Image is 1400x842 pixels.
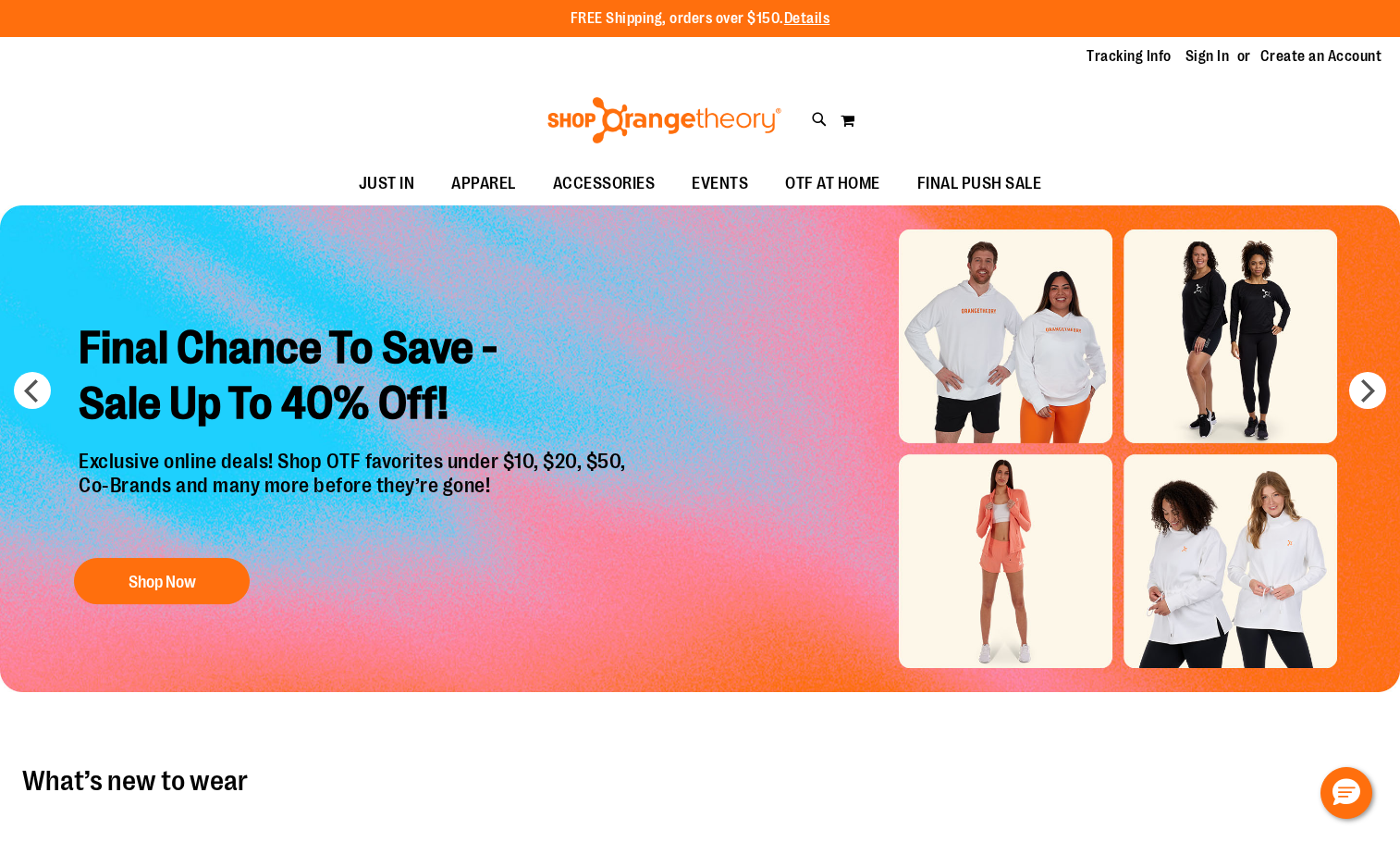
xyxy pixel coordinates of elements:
span: OTF AT HOME [785,163,880,204]
a: OTF AT HOME [767,163,899,205]
a: JUST IN [340,163,434,205]
span: APPAREL [451,163,516,204]
button: prev [14,372,51,409]
a: Final Chance To Save -Sale Up To 40% Off! Exclusive online deals! Shop OTF favorites under $10, $... [65,306,645,614]
a: Create an Account [1260,46,1382,67]
span: EVENTS [692,163,748,204]
a: Details [784,10,830,27]
button: Hello, have a question? Let’s chat. [1320,767,1372,819]
a: FINAL PUSH SALE [899,163,1061,205]
button: next [1349,372,1386,409]
span: JUST IN [359,163,415,204]
a: Tracking Info [1087,46,1172,67]
img: Shop Orangetheory [545,97,784,143]
p: FREE Shipping, orders over $150. [571,8,830,30]
h2: What’s new to wear [22,766,1378,796]
h2: Final Chance To Save - Sale Up To 40% Off! [65,306,645,450]
button: Shop Now [74,559,250,605]
a: EVENTS [673,163,767,205]
p: Exclusive online deals! Shop OTF favorites under $10, $20, $50, Co-Brands and many more before th... [65,450,645,540]
span: FINAL PUSH SALE [917,163,1042,204]
a: APPAREL [433,163,534,205]
a: Sign In [1185,46,1230,67]
span: ACCESSORIES [553,163,656,204]
a: ACCESSORIES [534,163,674,205]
